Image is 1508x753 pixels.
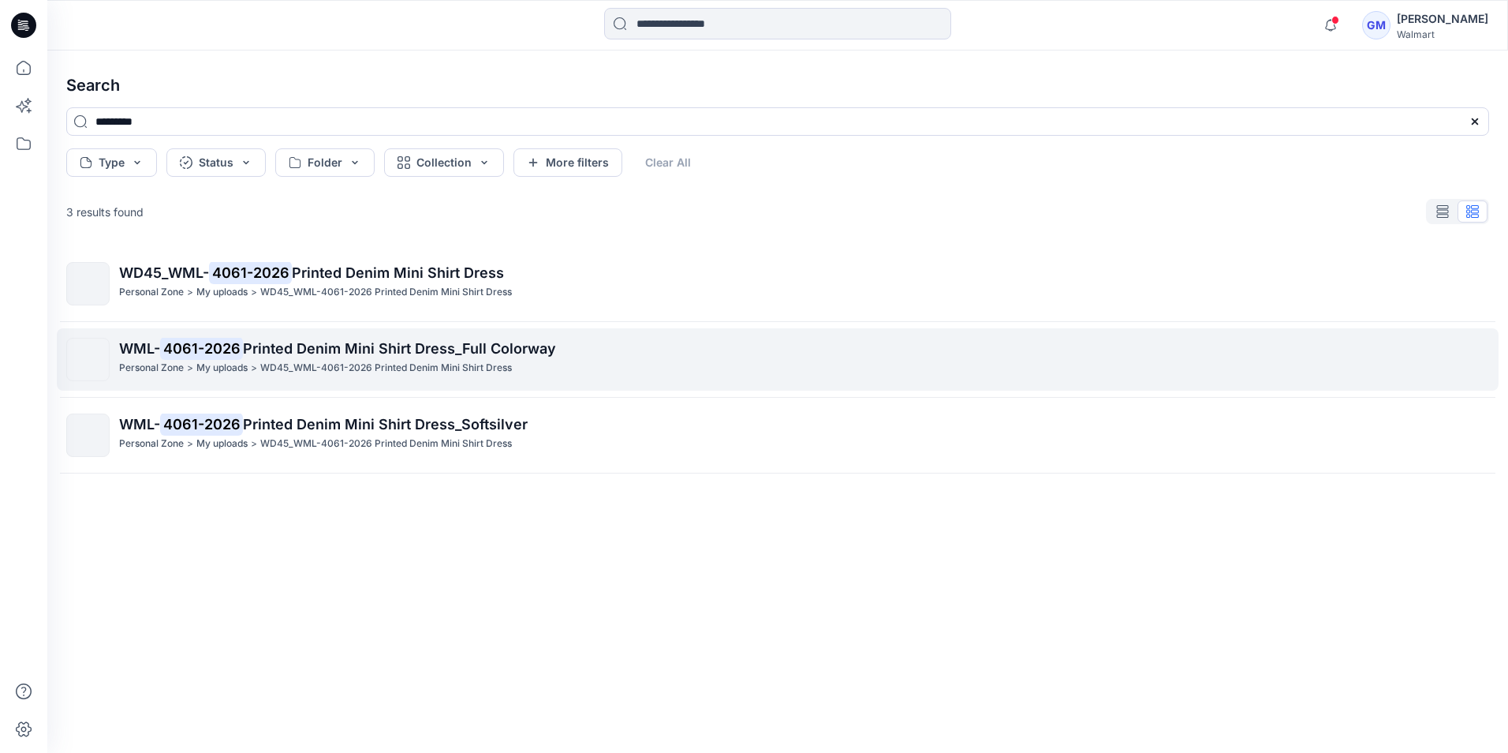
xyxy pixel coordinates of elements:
[196,284,248,301] p: My uploads
[119,360,184,376] p: Personal Zone
[1397,9,1488,28] div: [PERSON_NAME]
[160,337,243,359] mark: 4061-2026
[196,360,248,376] p: My uploads
[251,360,257,376] p: >
[119,264,209,281] span: WD45_WML-
[54,63,1502,107] h4: Search
[66,148,157,177] button: Type
[513,148,622,177] button: More filters
[119,416,160,433] span: WML-
[1397,28,1488,40] div: Walmart
[196,436,248,452] p: My uploads
[275,148,375,177] button: Folder
[57,404,1499,466] a: WML-4061-2026Printed Denim Mini Shirt Dress_SoftsilverPersonal Zone>My uploads>WD45_WML-4061-2026...
[119,436,184,452] p: Personal Zone
[187,284,193,301] p: >
[260,360,512,376] p: WD45_WML-4061-2026 Printed Denim Mini Shirt Dress
[251,284,257,301] p: >
[160,413,243,435] mark: 4061-2026
[384,148,504,177] button: Collection
[1362,11,1390,39] div: GM
[57,253,1499,315] a: WD45_WML-4061-2026Printed Denim Mini Shirt DressPersonal Zone>My uploads>WD45_WML-4061-2026 Print...
[209,261,292,283] mark: 4061-2026
[243,340,556,357] span: Printed Denim Mini Shirt Dress_Full Colorway
[260,436,512,452] p: WD45_WML-4061-2026 Printed Denim Mini Shirt Dress
[292,264,504,281] span: Printed Denim Mini Shirt Dress
[166,148,266,177] button: Status
[119,340,160,357] span: WML-
[243,416,528,433] span: Printed Denim Mini Shirt Dress_Softsilver
[119,284,184,301] p: Personal Zone
[251,436,257,452] p: >
[187,436,193,452] p: >
[260,284,512,301] p: WD45_WML-4061-2026 Printed Denim Mini Shirt Dress
[187,360,193,376] p: >
[66,204,144,220] p: 3 results found
[57,328,1499,391] a: WML-4061-2026Printed Denim Mini Shirt Dress_Full ColorwayPersonal Zone>My uploads>WD45_WML-4061-2...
